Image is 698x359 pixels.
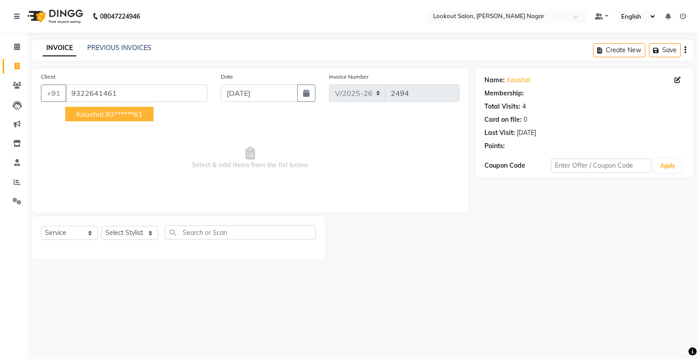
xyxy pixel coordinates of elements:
[221,73,233,81] label: Date
[100,4,140,29] b: 08047224946
[484,128,515,138] div: Last Visit:
[517,128,536,138] div: [DATE]
[484,102,520,111] div: Total Visits:
[329,73,369,81] label: Invoice Number
[65,85,207,102] input: Search by Name/Mobile/Email/Code
[165,225,316,239] input: Search or Scan
[484,141,505,151] div: Points:
[523,115,527,125] div: 0
[41,73,55,81] label: Client
[87,44,151,52] a: PREVIOUS INVOICES
[593,43,645,57] button: Create New
[41,113,459,204] span: Select & add items from the list below
[43,40,76,56] a: INVOICE
[23,4,85,29] img: logo
[522,102,526,111] div: 4
[649,43,681,57] button: Save
[484,115,522,125] div: Card on file:
[484,161,551,170] div: Coupon Code
[484,89,524,98] div: Membership:
[507,75,530,85] a: Kaushal
[484,75,505,85] div: Name:
[655,159,681,173] button: Apply
[551,159,651,173] input: Enter Offer / Coupon Code
[41,85,66,102] button: +91
[76,110,104,119] span: kaushal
